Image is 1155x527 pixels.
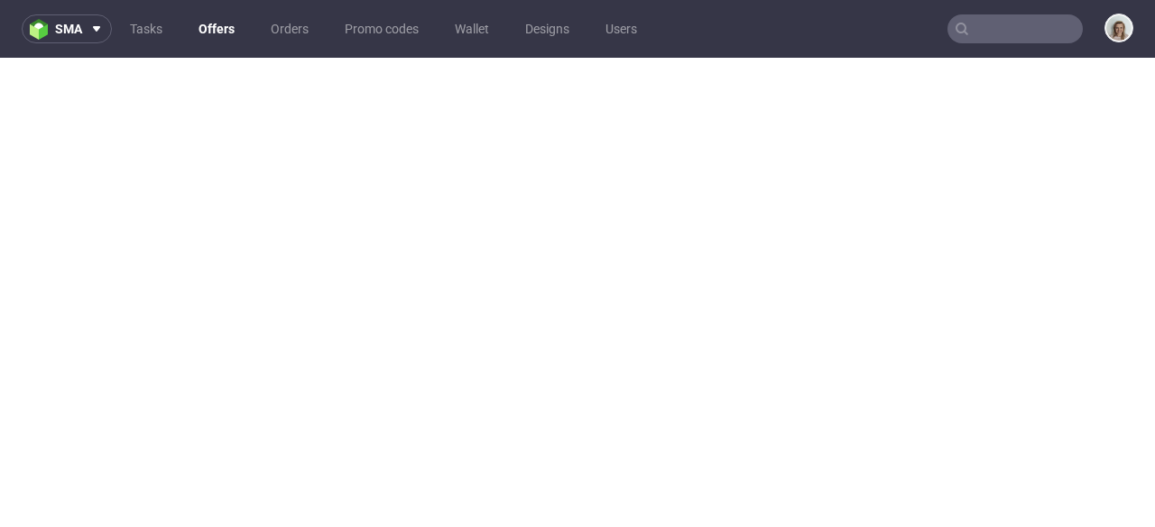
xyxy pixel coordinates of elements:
a: Orders [260,14,319,43]
span: sma [55,23,82,35]
a: Promo codes [334,14,430,43]
img: logo [30,19,55,40]
a: Designs [514,14,580,43]
a: Offers [188,14,245,43]
a: Users [595,14,648,43]
a: Wallet [444,14,500,43]
a: Tasks [119,14,173,43]
button: sma [22,14,112,43]
img: Monika Poźniak [1106,15,1132,41]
